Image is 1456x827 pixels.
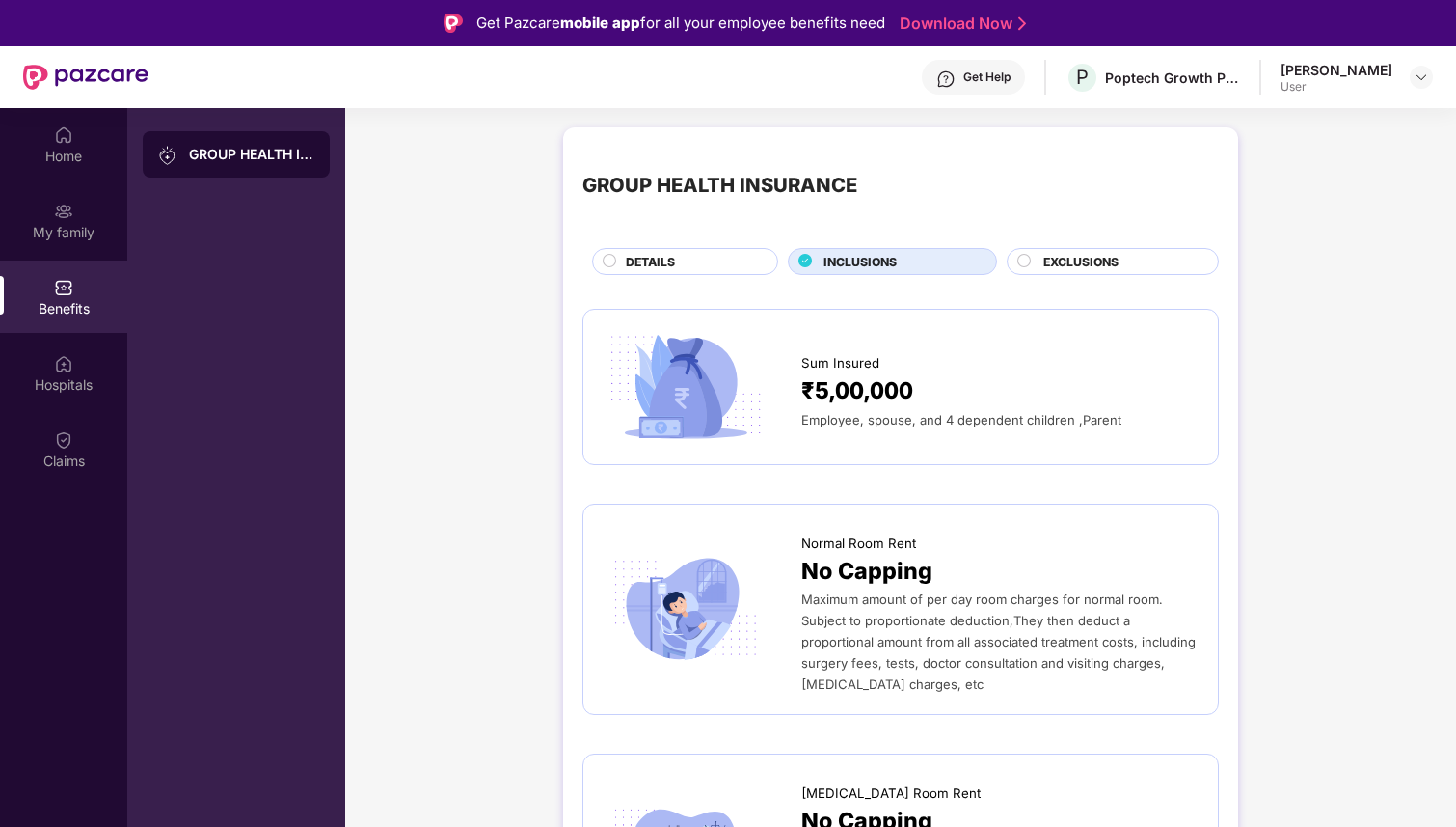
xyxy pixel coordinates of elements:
span: DETAILS [626,253,675,271]
span: ₹5,00,000 [801,373,913,409]
img: New Pazcare Logo [23,65,148,90]
img: svg+xml;base64,PHN2ZyBpZD0iQ2xhaW0iIHhtbG5zPSJodHRwOi8vd3d3LnczLm9yZy8yMDAwL3N2ZyIgd2lkdGg9IjIwIi... [54,430,73,450]
span: Sum Insured [801,353,879,373]
img: icon [603,552,768,668]
div: GROUP HEALTH INSURANCE [582,170,857,201]
a: Download Now [900,14,1020,34]
span: Maximum amount of per day room charges for normal room. Subject to proportionate deduction,They t... [801,592,1196,692]
img: svg+xml;base64,PHN2ZyBpZD0iSG9tZSIgeG1sbnM9Imh0dHA6Ly93d3cudzMub3JnLzIwMDAvc3ZnIiB3aWR0aD0iMjAiIG... [54,125,73,145]
img: icon [603,329,768,445]
span: No Capping [801,554,932,590]
div: [PERSON_NAME] [1281,61,1392,79]
span: EXCLUSIONS [1043,253,1119,271]
img: Logo [444,14,463,33]
img: svg+xml;base64,PHN2ZyBpZD0iSG9zcGl0YWxzIiB4bWxucz0iaHR0cDovL3d3dy53My5vcmcvMjAwMC9zdmciIHdpZHRoPS... [54,354,73,373]
img: svg+xml;base64,PHN2ZyBpZD0iSGVscC0zMngzMiIgeG1sbnM9Imh0dHA6Ly93d3cudzMub3JnLzIwMDAvc3ZnIiB3aWR0aD... [936,69,956,89]
span: Normal Room Rent [801,534,916,554]
div: GROUP HEALTH INSURANCE [189,145,314,164]
img: svg+xml;base64,PHN2ZyB3aWR0aD0iMjAiIGhlaWdodD0iMjAiIHZpZXdCb3g9IjAgMCAyMCAyMCIgZmlsbD0ibm9uZSIgeG... [54,202,73,221]
span: P [1076,66,1089,89]
img: svg+xml;base64,PHN2ZyBpZD0iQmVuZWZpdHMiIHhtbG5zPSJodHRwOi8vd3d3LnczLm9yZy8yMDAwL3N2ZyIgd2lkdGg9Ij... [54,278,73,297]
span: INCLUSIONS [823,253,897,271]
img: svg+xml;base64,PHN2ZyB3aWR0aD0iMjAiIGhlaWdodD0iMjAiIHZpZXdCb3g9IjAgMCAyMCAyMCIgZmlsbD0ibm9uZSIgeG... [158,146,177,165]
div: Poptech Growth Private Limited [1105,69,1240,87]
div: Get Help [963,69,1011,85]
img: Stroke [1018,14,1026,34]
div: Get Pazcare for all your employee benefits need [476,12,885,35]
span: Employee, spouse, and 4 dependent children ,Parent [801,412,1121,427]
div: User [1281,79,1392,95]
span: [MEDICAL_DATA] Room Rent [801,784,981,804]
strong: mobile app [560,14,640,32]
img: svg+xml;base64,PHN2ZyBpZD0iRHJvcGRvd24tMzJ4MzIiIHhtbG5zPSJodHRwOi8vd3d3LnczLm9yZy8yMDAwL3N2ZyIgd2... [1414,69,1429,85]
